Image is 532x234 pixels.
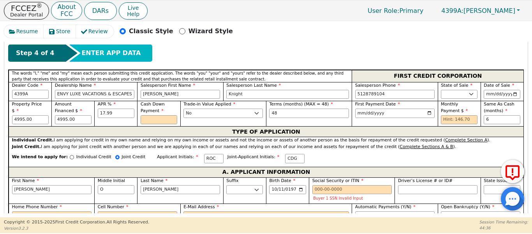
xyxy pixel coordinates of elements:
span: First Name [12,178,39,183]
span: Dealership Name [55,83,96,88]
p: Wizard Style [188,27,233,36]
span: Terms (months) (MAX = 48) [269,102,329,107]
span: Social Security or ITIN [312,178,363,183]
input: 303-867-5309 x104 [98,211,177,221]
span: Suffix [226,178,238,183]
span: Applicant Initials: [157,154,198,159]
p: Primary [360,3,431,18]
p: 44:36 [479,225,528,231]
span: First Payment Date [355,102,400,107]
span: Home Phone Number [12,204,62,209]
span: Monthly Payment $ [441,102,468,113]
span: FIRST CREDIT CORPORATION [394,71,482,81]
span: All Rights Reserved. [106,220,149,225]
button: Resume [4,25,44,38]
span: Store [56,27,70,36]
span: ENTER APP DATA [81,48,141,58]
span: Help [127,11,139,17]
span: E-Mail Address [183,204,219,209]
span: User Role : [368,7,399,14]
p: Joint Credit [122,154,145,161]
span: Automatic Payments (Y/N) [355,204,416,209]
span: Last Name [141,178,167,183]
p: Individual Credit [76,154,111,161]
span: State Issued [484,178,510,183]
p: FCCEZ [10,4,43,12]
p: Session Time Remaining: [479,219,528,225]
button: AboutFCC [51,2,82,20]
span: Middle Initial [98,178,125,183]
button: Review [76,25,114,38]
input: YYYY-MM-DD [269,185,306,195]
u: Complete Sections A & B [400,144,453,149]
button: DARs [84,2,117,20]
button: Report Error to FCC [501,160,524,183]
p: Dealer Portal [10,12,43,17]
input: xx.xx% [98,109,134,118]
div: I am applying for joint credit with another person and we are applying in each of our names and r... [12,144,521,150]
input: 000-00-0000 [312,185,392,195]
div: The words "I," "me" and "my" mean each person submitting this credit application. The words "you"... [9,70,352,82]
span: Same As Cash (months) [484,102,514,113]
span: Salesperson Phone [355,83,400,88]
input: 303-867-5309 x104 [355,90,435,99]
span: Joint-Applicant Initials: [227,154,280,159]
p: Version 3.2.3 [4,225,149,231]
span: Review [88,27,108,36]
div: I am applying for credit in my own name and relying on my own income or assets and not the income... [12,137,521,144]
span: TYPE OF APPLICATION [232,127,300,137]
p: Copyright © 2015- 2025 First Credit Corporation. [4,219,149,226]
span: Cash Down Payment [141,102,165,113]
span: A. APPLICANT INFORMATION [222,167,310,177]
span: Trade-in Value Applied [183,102,235,107]
button: FCCEZ®Dealer Portal [4,2,49,20]
p: About [57,4,76,10]
span: Live [127,5,139,11]
strong: Individual Credit. [12,138,54,143]
u: Complete Section A [445,138,487,143]
span: Open Bankruptcy (Y/N) [441,204,494,209]
p: Classic Style [129,27,173,36]
button: 4399A:[PERSON_NAME] [433,5,528,17]
button: Store [44,25,76,38]
span: Cell Number [98,204,129,209]
span: Dealer Code [12,83,42,88]
span: Date of Sale [484,83,514,88]
p: FCC [57,11,76,17]
a: User Role:Primary [360,3,431,18]
span: APR % [98,102,116,107]
span: We intend to apply for: [12,154,68,167]
span: 4399A: [441,7,463,14]
span: Property Price $ [12,102,42,113]
sup: ® [37,2,42,9]
span: Resume [16,27,38,36]
strong: Joint Credit. [12,144,41,149]
button: LiveHelp [119,2,148,20]
span: Birth Date [269,178,295,183]
span: Salesperson First Name [141,83,195,88]
span: Driver’s License # or ID# [398,178,453,183]
input: Hint: 146.70 [441,115,477,125]
input: 303-867-5309 x104 [12,211,92,221]
input: 0 [484,115,520,125]
span: Salesperson Last Name [226,83,281,88]
input: YYYY-MM-DD [484,90,520,99]
input: YYYY-MM-DD [355,109,435,118]
span: [PERSON_NAME] [441,7,515,14]
p: Buyer 1 SSN Invalid Input [313,196,391,200]
span: Step 4 of 4 [16,48,54,58]
span: Amount Financed $ [55,102,82,113]
span: State of Sale [441,83,472,88]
